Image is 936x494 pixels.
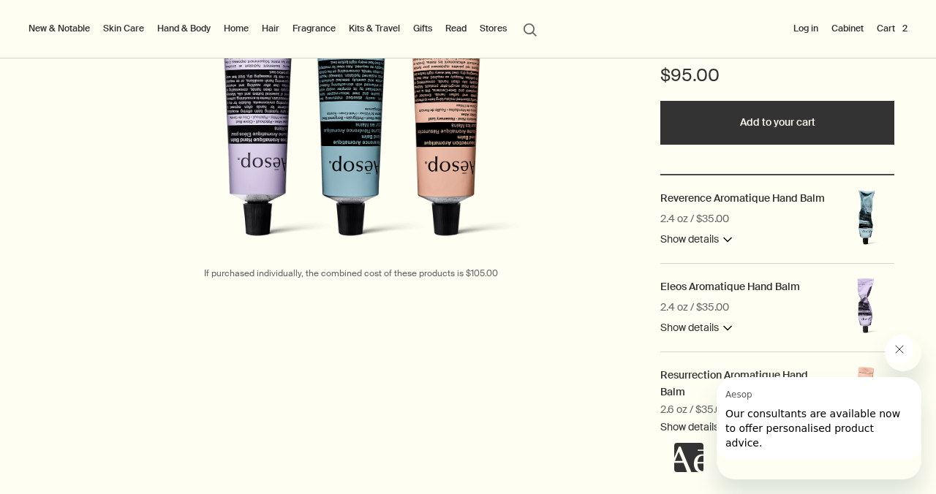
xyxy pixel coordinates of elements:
[660,367,825,402] a: Resurrection Aromatique Hand Balm 2.6 oz / $35.00
[836,278,894,337] img: Eleos Aromatique Hand Balm in a purple aluminium tube.
[836,190,894,248] img: Reverence Aromatique Hand Balm in aluminium tube
[100,20,147,37] a: Skin Care
[660,401,728,419] div: 2.6 oz / $35.00
[290,20,339,37] a: Fragrance
[674,335,921,479] div: Aesop says "Our consultants are available now to offer personalised product advice.". Open messag...
[660,278,800,296] a: Eleos Aromatique Hand Balm 2.4 oz / $35.00
[674,443,711,479] iframe: no content
[660,368,808,399] h2: Resurrection Aromatique Hand Balm 2.6 oz / $35.00
[26,20,93,37] button: New & Notable
[517,15,543,42] button: Open search
[660,231,732,248] button: Show details
[410,20,435,37] a: Gifts
[660,210,729,228] div: 2.4 oz / $35.00
[660,280,800,293] h2: Eleos Aromatique Hand Balm 2.4 oz / $35.00
[829,20,867,37] a: Cabinet
[154,20,214,37] a: Hand & Body
[221,20,252,37] a: Home
[660,190,825,208] a: Reverence Aromatique Hand Balm 2.4 oz / $35.00
[790,20,821,37] button: Log in
[874,20,910,37] button: Cart2
[660,101,894,145] button: Add to your cart - $95.00
[717,377,921,479] iframe: Message from Aesop
[660,191,825,205] h2: Reverence Aromatique Hand Balm 2.4 oz / $35.00
[477,20,510,37] button: Stores
[259,20,282,37] a: Hair
[346,20,403,37] a: Kits & Travel
[660,419,732,436] button: Show details
[660,319,732,337] button: Show details
[442,20,469,37] a: Read
[660,64,720,87] span: $95.00
[78,267,624,281] p: If purchased individually, the combined cost of these products is $105.00
[660,299,729,316] div: 2.4 oz / $35.00
[885,335,921,371] iframe: Close message from Aesop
